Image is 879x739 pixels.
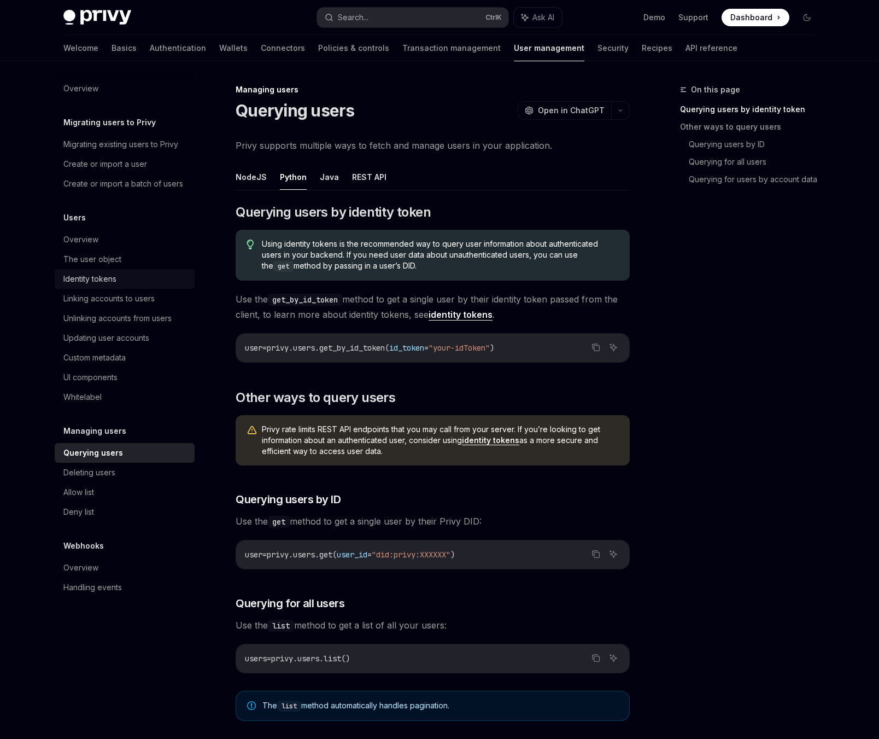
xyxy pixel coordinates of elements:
a: Identity tokens [55,269,195,289]
a: Authentication [150,35,206,61]
svg: Warning [247,425,257,436]
span: user_id [337,550,367,560]
span: Dashboard [730,12,772,23]
span: privy.users.list() [271,654,350,664]
span: Privy rate limits REST API endpoints that you may call from your server. If you’re looking to get... [262,424,619,457]
code: get [268,516,290,528]
a: Querying users by identity token [680,101,824,118]
button: NodeJS [236,164,267,190]
span: Use the method to get a single user by their identity token passed from the client, to learn more... [236,292,630,322]
span: Querying users by ID [236,492,341,507]
code: list [268,620,294,632]
h5: Managing users [63,424,126,438]
button: Ask AI [606,340,620,354]
div: Handling events [63,581,122,594]
a: Create or import a user [55,154,195,174]
div: Overview [63,233,98,246]
a: The user object [55,249,195,269]
span: Use the method to get a list of all your users: [236,618,630,633]
a: Allow list [55,482,195,502]
button: Ask AI [606,547,620,561]
span: ) [450,550,455,560]
span: privy.users.get_by_id_token( [267,343,389,353]
div: The user object [63,253,121,266]
span: user [245,343,262,353]
div: Migrating existing users to Privy [63,138,178,151]
span: On this page [691,83,740,96]
h1: Querying users [236,101,355,120]
span: "your-idToken" [429,343,490,353]
div: Linking accounts to users [63,292,155,305]
a: identity tokens [462,435,519,445]
a: Custom metadata [55,348,195,368]
div: Deny list [63,505,94,519]
a: UI components [55,368,195,387]
a: Querying users by ID [689,136,824,153]
code: get_by_id_token [268,294,342,306]
a: Dashboard [722,9,789,26]
div: Overview [63,561,98,574]
a: Updating user accounts [55,328,195,348]
div: Custom metadata [63,351,126,364]
a: Querying for users by account data [689,171,824,188]
a: Wallets [219,35,248,61]
img: dark logo [63,10,131,25]
a: Demo [643,12,665,23]
h5: Users [63,211,86,224]
span: Use the method to get a single user by their Privy DID: [236,514,630,529]
div: Managing users [236,84,630,95]
div: Identity tokens [63,272,116,286]
a: Connectors [261,35,305,61]
a: Deny list [55,502,195,522]
a: Handling events [55,578,195,597]
div: UI components [63,371,118,384]
span: user [245,550,262,560]
span: ) [490,343,494,353]
span: Privy supports multiple ways to fetch and manage users in your application. [236,138,630,153]
a: Support [678,12,708,23]
div: Updating user accounts [63,331,149,345]
button: Ask AI [514,8,562,27]
h5: Webhooks [63,539,104,552]
a: Linking accounts to users [55,289,195,309]
span: Querying users by identity token [236,203,431,221]
button: Copy the contents from the code block [589,547,603,561]
span: = [267,654,271,664]
button: Copy the contents from the code block [589,340,603,354]
div: Search... [338,11,368,24]
div: Overview [63,82,98,95]
span: = [262,550,267,560]
a: Recipes [642,35,672,61]
div: Create or import a user [63,158,147,171]
a: Welcome [63,35,98,61]
button: REST API [352,164,386,190]
span: = [262,343,267,353]
code: get [273,261,294,272]
span: Querying for all users [236,596,344,611]
span: Open in ChatGPT [538,105,605,116]
a: API reference [685,35,737,61]
span: id_token [389,343,424,353]
a: Deleting users [55,463,195,482]
div: Whitelabel [63,391,102,404]
span: privy.users.get( [267,550,337,560]
svg: Note [247,701,256,710]
span: "did:privy:XXXXXX" [372,550,450,560]
span: Using identity tokens is the recommended way to query user information about authenticated users ... [262,238,619,272]
button: Open in ChatGPT [518,101,611,120]
span: Ctrl K [485,13,502,22]
button: Search...CtrlK [317,8,508,27]
div: Create or import a batch of users [63,177,183,190]
button: Ask AI [606,651,620,665]
a: Overview [55,230,195,249]
a: Policies & controls [318,35,389,61]
a: identity tokens [429,309,493,321]
a: Overview [55,79,195,98]
a: Basics [112,35,137,61]
a: Migrating existing users to Privy [55,135,195,154]
span: = [424,343,429,353]
a: Querying users [55,443,195,463]
span: Ask AI [532,12,554,23]
a: User management [514,35,584,61]
div: Unlinking accounts from users [63,312,172,325]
